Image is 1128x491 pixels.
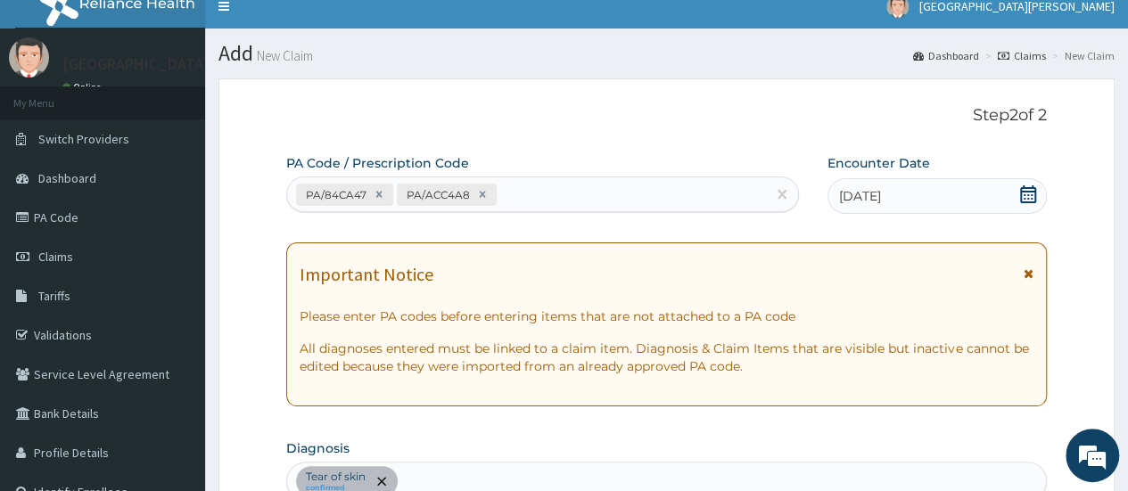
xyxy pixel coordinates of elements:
[306,470,366,484] p: Tear of skin
[103,137,246,317] span: We're online!
[300,340,1033,375] p: All diagnoses entered must be linked to a claim item. Diagnosis & Claim Items that are visible bu...
[62,81,105,94] a: Online
[38,249,73,265] span: Claims
[286,154,469,172] label: PA Code / Prescription Code
[9,37,49,78] img: User Image
[38,131,129,147] span: Switch Providers
[374,473,390,489] span: remove selection option
[253,49,313,62] small: New Claim
[401,184,473,205] div: PA/ACC4A8
[38,170,96,186] span: Dashboard
[286,439,350,457] label: Diagnosis
[300,265,433,284] h1: Important Notice
[292,9,335,52] div: Minimize live chat window
[998,48,1046,63] a: Claims
[38,288,70,304] span: Tariffs
[33,89,72,134] img: d_794563401_company_1708531726252_794563401
[839,187,881,205] span: [DATE]
[827,154,930,172] label: Encounter Date
[93,100,300,123] div: Chat with us now
[9,313,340,375] textarea: Type your message and hit 'Enter'
[286,106,1047,126] p: Step 2 of 2
[62,56,326,72] p: [GEOGRAPHIC_DATA][PERSON_NAME]
[218,42,1115,65] h1: Add
[1048,48,1115,63] li: New Claim
[913,48,979,63] a: Dashboard
[301,184,369,205] div: PA/84CA47
[300,307,1033,325] p: Please enter PA codes before entering items that are not attached to a PA code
